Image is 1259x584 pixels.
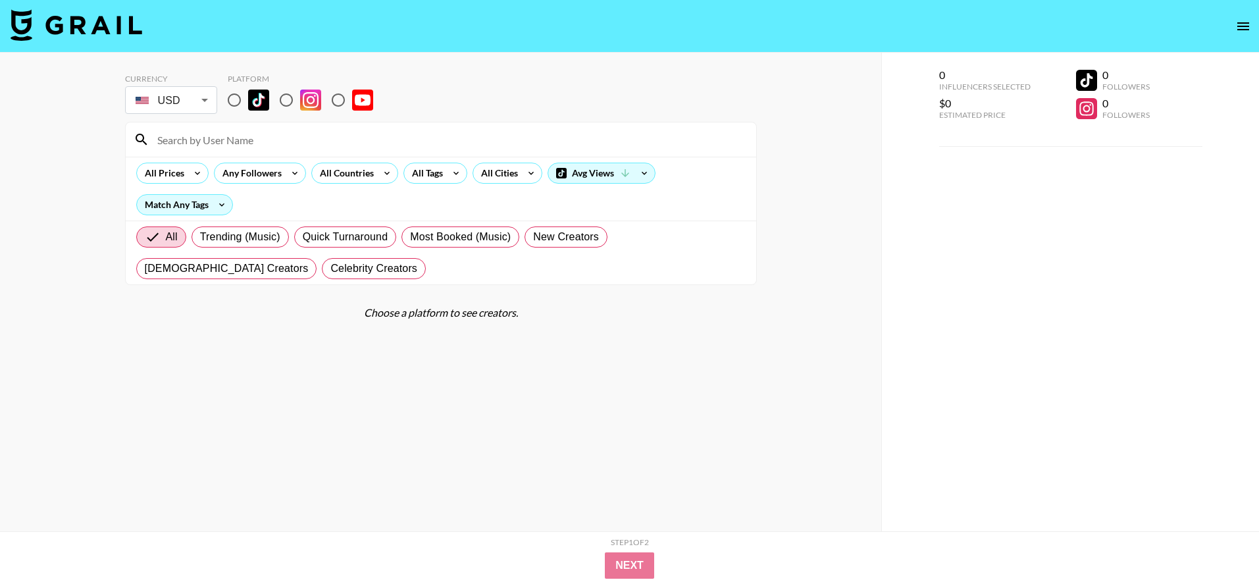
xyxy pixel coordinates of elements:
div: All Countries [312,163,376,183]
div: Influencers Selected [939,82,1031,92]
iframe: Drift Widget Chat Controller [1193,518,1243,568]
span: Most Booked (Music) [410,229,511,245]
img: TikTok [248,90,269,111]
div: Avg Views [548,163,655,183]
div: Step 1 of 2 [611,537,649,547]
span: New Creators [533,229,599,245]
div: All Tags [404,163,446,183]
span: Trending (Music) [200,229,280,245]
div: All Prices [137,163,187,183]
div: All Cities [473,163,521,183]
div: Platform [228,74,384,84]
div: 0 [939,68,1031,82]
div: Choose a platform to see creators. [125,306,757,319]
div: USD [128,89,215,112]
span: Quick Turnaround [303,229,388,245]
div: $0 [939,97,1031,110]
div: 0 [1102,68,1150,82]
div: Any Followers [215,163,284,183]
div: Currency [125,74,217,84]
span: [DEMOGRAPHIC_DATA] Creators [145,261,309,277]
img: Grail Talent [11,9,142,41]
span: All [166,229,178,245]
input: Search by User Name [149,129,748,150]
div: Followers [1102,82,1150,92]
button: Next [605,552,654,579]
span: Celebrity Creators [330,261,417,277]
div: Followers [1102,110,1150,120]
div: Match Any Tags [137,195,232,215]
button: open drawer [1230,13,1256,40]
div: 0 [1102,97,1150,110]
img: YouTube [352,90,373,111]
img: Instagram [300,90,321,111]
div: Estimated Price [939,110,1031,120]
